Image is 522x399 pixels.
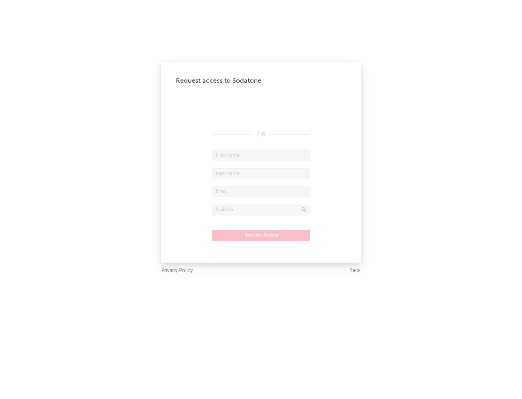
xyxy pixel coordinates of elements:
a: Privacy Policy [161,266,193,275]
div: OR [212,131,310,139]
input: Division [212,205,310,215]
input: Last Name [212,168,310,179]
div: Request access to Sodatone [176,77,346,85]
button: Request Access [212,230,310,241]
input: Email [212,186,310,197]
input: First Name [212,150,310,161]
a: Back [349,266,361,275]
